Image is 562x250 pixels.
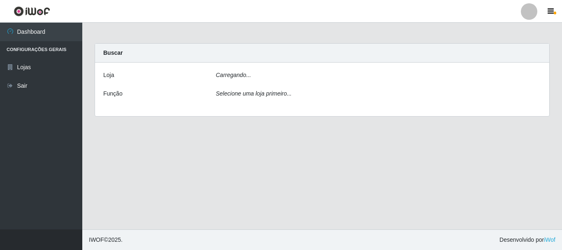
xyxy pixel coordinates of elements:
[216,90,292,97] i: Selecione uma loja primeiro...
[544,236,555,243] a: iWof
[103,71,114,79] label: Loja
[89,236,123,244] span: © 2025 .
[216,72,251,78] i: Carregando...
[499,236,555,244] span: Desenvolvido por
[103,89,123,98] label: Função
[14,6,50,16] img: CoreUI Logo
[103,49,123,56] strong: Buscar
[89,236,104,243] span: IWOF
